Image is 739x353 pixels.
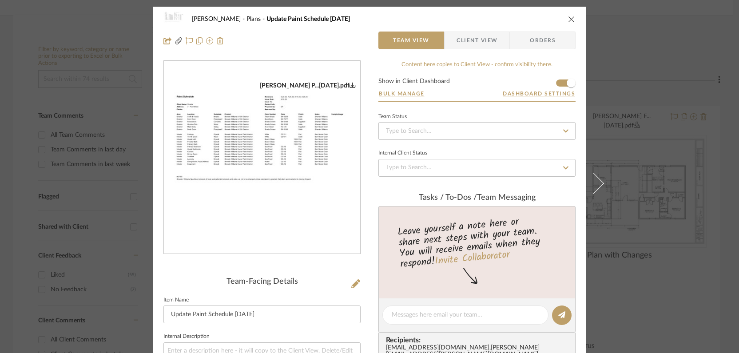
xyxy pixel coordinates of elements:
span: Tasks / To-Dos / [419,194,477,202]
div: Leave yourself a note here or share next steps with your team. You will receive emails when they ... [377,212,577,272]
div: Content here copies to Client View - confirm visibility there. [378,60,576,69]
span: Update Paint Schedule [DATE] [266,16,350,22]
input: Enter Item Name [163,305,361,323]
span: Plans [246,16,266,22]
div: Internal Client Status [378,151,427,155]
span: [PERSON_NAME] [192,16,246,22]
div: 0 [164,82,360,234]
span: Orders [520,32,565,49]
span: Team View [393,32,429,49]
input: Type to Search… [378,159,576,177]
img: 82c9aeba-a476-4206-84ce-42156e57d26b_48x40.jpg [163,10,185,28]
button: Bulk Manage [378,90,425,98]
button: Dashboard Settings [502,90,576,98]
label: Internal Description [163,334,210,339]
input: Type to Search… [378,122,576,140]
div: [PERSON_NAME] P...[DATE].pdf [260,82,356,90]
img: Remove from project [217,37,224,44]
div: Team Status [378,115,407,119]
a: Invite Collaborator [434,247,510,270]
img: 82c9aeba-a476-4206-84ce-42156e57d26b_436x436.jpg [164,82,360,234]
label: Item Name [163,298,189,302]
div: Team-Facing Details [163,277,361,287]
span: Recipients: [386,336,572,344]
div: team Messaging [378,193,576,203]
button: close [568,15,576,23]
span: Client View [457,32,497,49]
